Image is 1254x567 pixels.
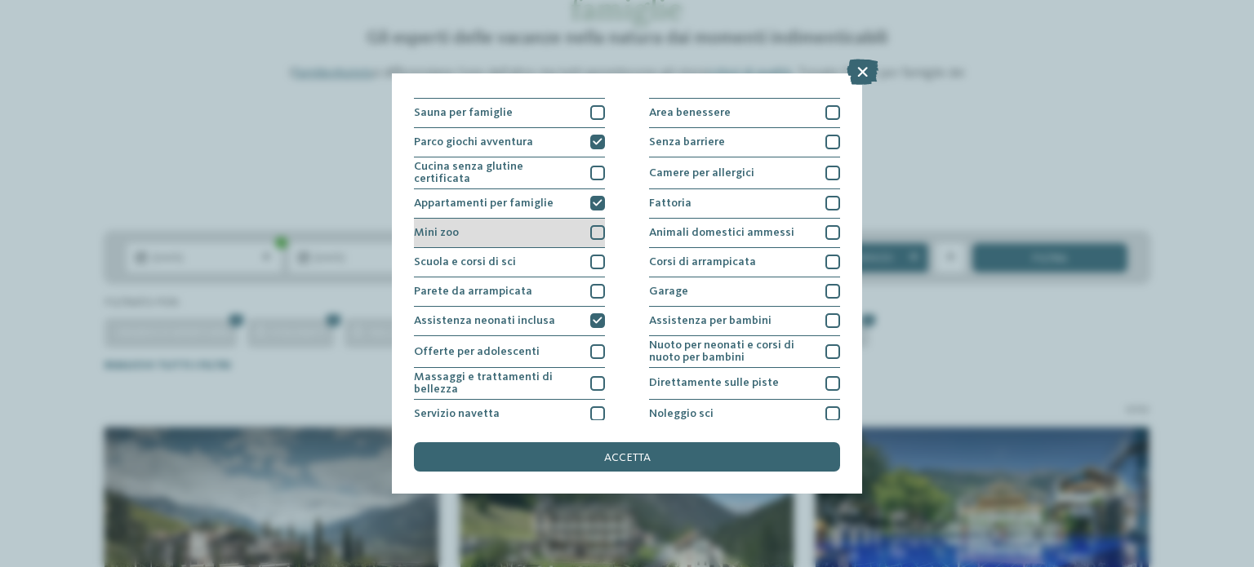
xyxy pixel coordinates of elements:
span: Noleggio sci [649,408,714,419]
span: Parco giochi avventura [414,136,533,148]
span: Corsi di arrampicata [649,256,756,268]
span: Sauna per famiglie [414,107,513,118]
span: accetta [604,452,651,463]
span: Massaggi e trattamenti di bellezza [414,371,580,395]
span: Garage [649,286,688,297]
span: Animali domestici ammessi [649,227,794,238]
span: Assistenza per bambini [649,315,772,326]
span: Parete da arrampicata [414,286,532,297]
span: Offerte per adolescenti [414,346,540,357]
span: Scuola e corsi di sci [414,256,516,268]
span: Fattoria [649,197,691,209]
span: Cucina senza glutine certificata [414,161,580,184]
span: Mini zoo [414,227,459,238]
span: Appartamenti per famiglie [414,197,554,209]
span: Area benessere [649,107,731,118]
span: Nuoto per neonati e corsi di nuoto per bambini [649,339,815,363]
span: Direttamente sulle piste [649,377,779,388]
span: Servizio navetta [414,408,500,419]
span: Senza barriere [649,136,725,148]
span: Camere per allergici [649,167,754,179]
span: Assistenza neonati inclusa [414,315,555,326]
